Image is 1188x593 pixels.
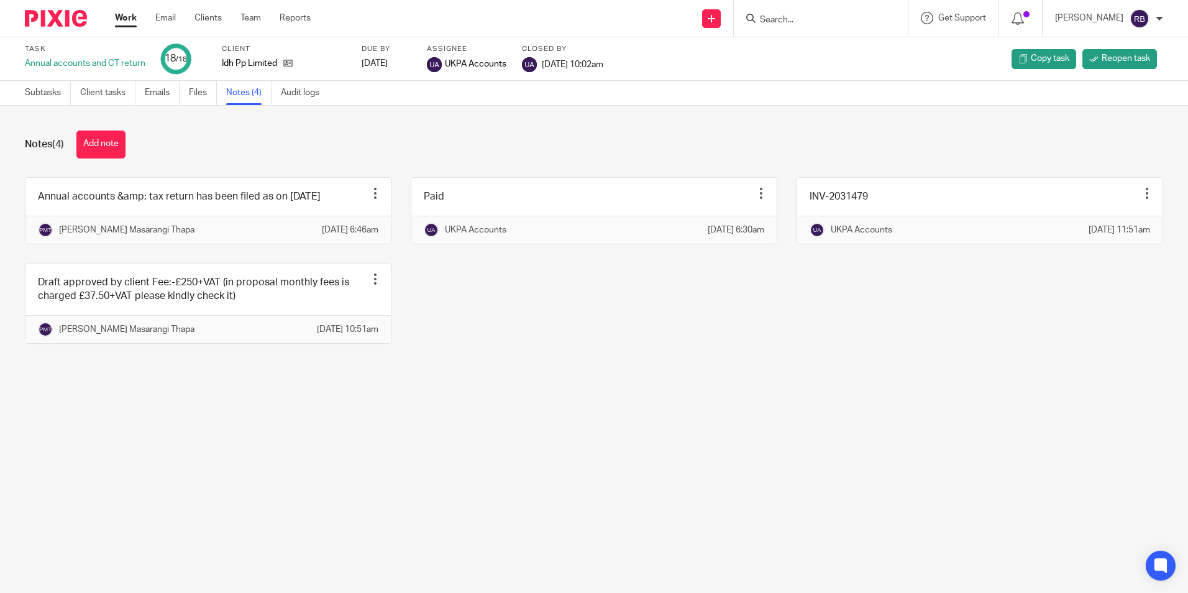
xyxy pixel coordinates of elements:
[1055,12,1123,24] p: [PERSON_NAME]
[38,322,53,337] img: svg%3E
[317,323,378,336] p: [DATE] 10:51am
[281,81,329,105] a: Audit logs
[810,223,825,237] img: svg%3E
[59,323,194,336] p: [PERSON_NAME] Masarangi Thapa
[831,224,892,236] p: UKPA Accounts
[362,44,411,54] label: Due by
[194,12,222,24] a: Clients
[25,44,145,54] label: Task
[226,81,272,105] a: Notes (4)
[1012,49,1076,69] a: Copy task
[1102,52,1150,65] span: Reopen task
[322,224,378,236] p: [DATE] 6:46am
[176,56,187,63] small: /18
[222,44,346,54] label: Client
[38,223,53,237] img: svg%3E
[115,12,137,24] a: Work
[52,139,64,149] span: (4)
[280,12,311,24] a: Reports
[1089,224,1150,236] p: [DATE] 11:51am
[708,224,764,236] p: [DATE] 6:30am
[445,58,506,70] span: UKPA Accounts
[427,44,506,54] label: Assignee
[522,44,603,54] label: Closed by
[25,81,71,105] a: Subtasks
[76,131,126,159] button: Add note
[424,223,439,237] img: svg%3E
[59,224,194,236] p: [PERSON_NAME] Masarangi Thapa
[542,60,603,68] span: [DATE] 10:02am
[25,138,64,151] h1: Notes
[240,12,261,24] a: Team
[445,224,506,236] p: UKPA Accounts
[25,10,87,27] img: Pixie
[155,12,176,24] a: Email
[222,57,277,70] p: Idh Pp Limited
[427,57,442,72] img: svg%3E
[189,81,217,105] a: Files
[25,57,145,70] div: Annual accounts and CT return
[165,52,187,66] div: 18
[1031,52,1069,65] span: Copy task
[1130,9,1149,29] img: svg%3E
[1082,49,1157,69] a: Reopen task
[938,14,986,22] span: Get Support
[145,81,180,105] a: Emails
[759,15,870,26] input: Search
[522,57,537,72] img: svg%3E
[80,81,135,105] a: Client tasks
[362,57,411,70] div: [DATE]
